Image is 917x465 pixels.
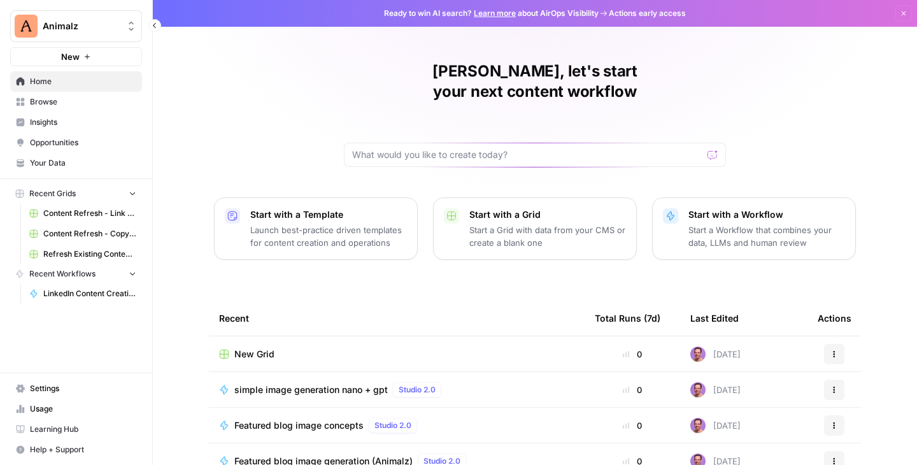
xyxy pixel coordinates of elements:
a: Refresh Existing Content - Test [24,244,142,264]
span: Content Refresh - Copy Update [43,228,136,240]
span: LinkedIn Content Creation [43,288,136,299]
span: simple image generation nano + gpt [234,383,388,396]
button: Start with a WorkflowStart a Workflow that combines your data, LLMs and human review [652,197,856,260]
button: Start with a TemplateLaunch best-practice driven templates for content creation and operations [214,197,418,260]
span: Recent Grids [29,188,76,199]
span: Help + Support [30,444,136,455]
p: Start with a Workflow [688,208,845,221]
button: Workspace: Animalz [10,10,142,42]
span: New Grid [234,348,274,361]
a: Learn more [474,8,516,18]
div: [DATE] [690,418,741,433]
span: Featured blog image concepts [234,419,364,432]
p: Start a Grid with data from your CMS or create a blank one [469,224,626,249]
div: Actions [818,301,851,336]
a: Learning Hub [10,419,142,440]
span: Recent Workflows [29,268,96,280]
p: Start with a Template [250,208,407,221]
span: Actions early access [609,8,686,19]
span: Content Refresh - Link & Meta Update [43,208,136,219]
span: Browse [30,96,136,108]
input: What would you like to create today? [352,148,702,161]
img: 6puihir5v8umj4c82kqcaj196fcw [690,418,706,433]
p: Start with a Grid [469,208,626,221]
span: Settings [30,383,136,394]
span: Opportunities [30,137,136,148]
p: Launch best-practice driven templates for content creation and operations [250,224,407,249]
button: New [10,47,142,66]
img: 6puihir5v8umj4c82kqcaj196fcw [690,347,706,362]
span: Animalz [43,20,120,32]
div: [DATE] [690,347,741,362]
div: 0 [595,419,670,432]
a: Content Refresh - Link & Meta Update [24,203,142,224]
a: Browse [10,92,142,112]
div: Last Edited [690,301,739,336]
span: Learning Hub [30,424,136,435]
a: Home [10,71,142,92]
p: Start a Workflow that combines your data, LLMs and human review [688,224,845,249]
a: Opportunities [10,132,142,153]
span: Insights [30,117,136,128]
button: Start with a GridStart a Grid with data from your CMS or create a blank one [433,197,637,260]
img: Animalz Logo [15,15,38,38]
button: Recent Workflows [10,264,142,283]
a: LinkedIn Content Creation [24,283,142,304]
span: Studio 2.0 [374,420,411,431]
span: Ready to win AI search? about AirOps Visibility [384,8,599,19]
img: 6puihir5v8umj4c82kqcaj196fcw [690,382,706,397]
span: Home [30,76,136,87]
span: New [61,50,80,63]
h1: [PERSON_NAME], let's start your next content workflow [344,61,726,102]
button: Recent Grids [10,184,142,203]
div: Recent [219,301,574,336]
span: Your Data [30,157,136,169]
a: Your Data [10,153,142,173]
a: New Grid [219,348,574,361]
span: Usage [30,403,136,415]
a: Settings [10,378,142,399]
span: Refresh Existing Content - Test [43,248,136,260]
div: Total Runs (7d) [595,301,660,336]
a: Insights [10,112,142,132]
div: [DATE] [690,382,741,397]
a: Usage [10,399,142,419]
a: simple image generation nano + gptStudio 2.0 [219,382,574,397]
button: Help + Support [10,440,142,460]
span: Studio 2.0 [399,384,436,396]
a: Content Refresh - Copy Update [24,224,142,244]
div: 0 [595,348,670,361]
div: 0 [595,383,670,396]
a: Featured blog image conceptsStudio 2.0 [219,418,574,433]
